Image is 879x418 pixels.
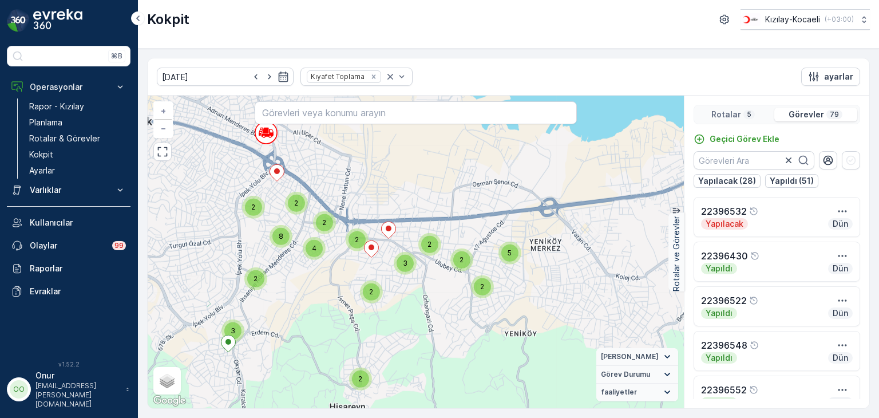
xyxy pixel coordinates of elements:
p: 99 [114,241,124,250]
img: k%C4%B1z%C4%B1lay_0jL9uU1.png [741,13,761,26]
summary: [PERSON_NAME] [596,348,678,366]
a: Uzaklaştır [155,120,172,137]
div: 3 [221,320,244,342]
p: Evraklar [30,286,126,297]
p: Geçici Görev Ekle [710,133,779,145]
div: Kıyafet Toplama [307,71,366,82]
span: 2 [358,374,362,383]
span: [PERSON_NAME] [601,352,659,361]
span: + [161,106,166,116]
a: Ayarlar [25,163,130,179]
img: logo [7,9,30,32]
button: Yapılacak (28) [694,174,761,188]
span: 3 [231,326,235,335]
p: Yapıldı [704,263,734,274]
div: Yardım Araç İkonu [750,341,759,350]
span: 2 [427,240,431,249]
p: Dün [832,352,849,364]
p: Olaylar [30,240,105,251]
span: 2 [369,287,373,296]
button: Yapıldı (51) [765,174,818,188]
a: Kullanıcılar [7,211,130,234]
span: 2 [460,255,464,264]
p: Rotalar ve Görevler [671,216,682,291]
input: Görevleri veya konumu arayın [255,101,576,124]
button: Operasyonlar [7,76,130,98]
span: faaliyetler [601,388,637,397]
div: 2 [471,275,494,298]
p: ( +03:00 ) [825,15,854,24]
div: Yardım Araç İkonu [750,251,759,261]
p: Yapılacak (28) [698,175,756,187]
span: 2 [480,282,484,291]
span: 2 [254,274,258,283]
a: Rapor - Kızılay [25,98,130,115]
p: Yapıldı [704,397,734,408]
p: Kızılay-Kocaeli [765,14,820,25]
a: Kokpit [25,147,130,163]
div: 2 [285,192,308,215]
span: 2 [251,203,255,211]
div: Remove Kıyafet Toplama [367,72,380,81]
button: OOOnur[EMAIL_ADDRESS][PERSON_NAME][DOMAIN_NAME] [7,370,130,409]
input: dd/mm/yyyy [157,68,294,86]
p: Kokpit [29,149,53,160]
span: − [161,123,167,133]
input: Görevleri Ara [694,151,814,169]
p: Ayarlar [29,165,55,176]
div: Yardım Araç İkonu [749,385,758,395]
p: Rotalar & Görevler [29,133,100,144]
div: 2 [242,196,265,219]
div: OO [10,380,28,399]
div: 2 [349,368,372,391]
div: 2 [450,249,473,271]
span: 2 [294,199,298,207]
p: Görevler [789,109,824,120]
div: Yardım Araç İkonu [749,296,758,305]
p: ⌘B [111,52,122,61]
div: 2 [360,281,383,303]
div: Yardım Araç İkonu [749,207,758,216]
span: v 1.52.2 [7,361,130,368]
img: Google [151,393,188,408]
span: 2 [355,235,359,244]
div: 2 [346,228,369,251]
a: Olaylar99 [7,234,130,257]
span: 2 [322,218,326,227]
p: 79 [829,110,840,119]
p: ayarlar [824,71,853,82]
p: Yapıldı [704,307,734,319]
span: 5 [508,249,512,257]
summary: faaliyetler [596,384,678,401]
span: 3 [403,259,407,267]
a: Rotalar & Görevler [25,131,130,147]
p: Yapılacak [704,218,745,230]
div: 4 [303,237,326,260]
a: Geçici Görev Ekle [694,133,779,145]
button: ayarlar [801,68,860,86]
p: Raporlar [30,263,126,274]
p: Dün [832,263,849,274]
p: Rotalar [711,109,741,120]
a: Planlama [25,115,130,131]
p: 22396552 [701,383,747,397]
button: Kızılay-Kocaeli(+03:00) [741,9,870,30]
p: Onur [35,370,120,381]
p: Kokpit [147,10,189,29]
span: Görev Durumu [601,370,650,379]
span: 8 [279,232,283,240]
p: 22396430 [701,249,748,263]
p: 22396548 [701,338,747,352]
p: Dün [832,218,849,230]
a: Yakınlaştır [155,102,172,120]
div: 5 [498,242,521,265]
button: Varlıklar [7,179,130,202]
p: Yapıldı (51) [770,175,814,187]
p: [EMAIL_ADDRESS][PERSON_NAME][DOMAIN_NAME] [35,381,120,409]
summary: Görev Durumu [596,366,678,384]
a: Layers [155,368,180,393]
div: 2 [244,267,267,290]
div: 3 [394,252,417,275]
div: 2 [313,211,336,234]
p: Kullanıcılar [30,217,126,228]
